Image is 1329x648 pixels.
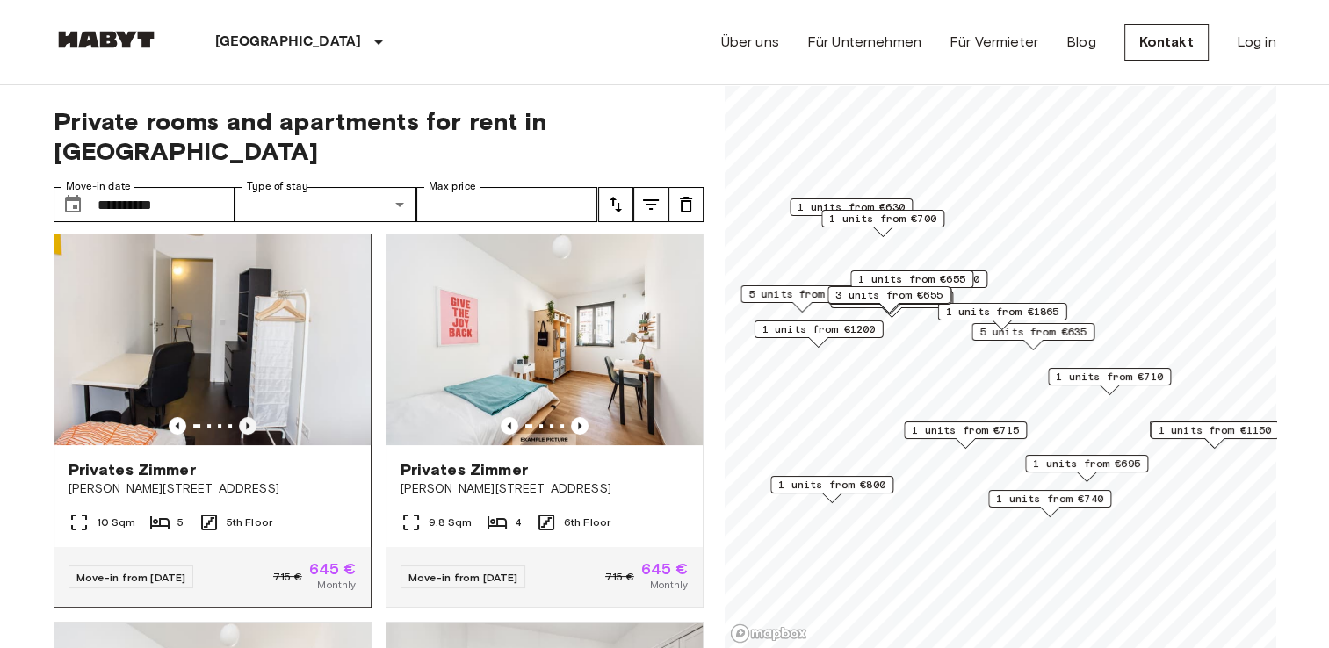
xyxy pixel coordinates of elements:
button: Previous image [239,417,256,435]
span: 1 units from €1200 [762,321,875,337]
span: Monthly [317,577,356,593]
span: Move-in from [DATE] [408,571,518,584]
a: Für Unternehmen [807,32,921,53]
a: Marketing picture of unit DE-01-302-014-01Previous imagePrevious imagePrivates Zimmer[PERSON_NAME... [54,234,372,608]
button: Previous image [169,417,186,435]
div: Map marker [971,323,1094,350]
div: Map marker [740,285,863,313]
div: Map marker [754,320,883,348]
span: 1 units from €695 [1033,456,1140,472]
span: Monthly [649,577,688,593]
span: 1 units from €800 [778,477,885,493]
label: Move-in date [66,179,131,194]
label: Type of stay [247,179,308,194]
div: Map marker [904,421,1027,449]
button: tune [668,187,704,222]
span: 3 units from €655 [835,287,943,303]
span: 1 units from €710 [1056,369,1163,385]
img: Marketing picture of unit DE-01-302-014-01 [54,234,371,445]
img: Habyt [54,31,159,48]
span: 9.8 Sqm [429,515,473,530]
div: Map marker [827,286,950,313]
span: 1 units from €630 [798,199,905,215]
span: 5 units from €635 [979,324,1087,340]
span: Move-in from [DATE] [76,571,186,584]
a: Für Vermieter [950,32,1038,53]
span: 5th Floor [227,515,272,530]
a: Marketing picture of unit DE-01-09-060-04QPrevious imagePrevious imagePrivates Zimmer[PERSON_NAME... [386,234,704,608]
span: 5 [177,515,184,530]
button: tune [633,187,668,222]
div: Map marker [790,198,913,226]
span: 715 € [605,569,634,585]
div: Map marker [1048,368,1171,395]
span: 715 € [273,569,302,585]
span: 1 units from €1865 [945,304,1058,320]
span: 4 [515,515,522,530]
div: Map marker [1025,455,1148,482]
p: [GEOGRAPHIC_DATA] [215,32,362,53]
div: Map marker [864,270,987,298]
div: Map marker [937,303,1066,330]
span: Private rooms and apartments for rent in [GEOGRAPHIC_DATA] [54,106,704,166]
span: 1 units from €740 [996,491,1103,507]
button: tune [598,187,633,222]
span: 1 units from €715 [912,422,1019,438]
span: 645 € [641,561,689,577]
button: Previous image [501,417,518,435]
span: [PERSON_NAME][STREET_ADDRESS] [401,480,689,498]
span: 1 units from €1150 [1158,422,1271,438]
div: Map marker [770,476,893,503]
a: Mapbox logo [730,623,807,644]
div: Map marker [828,287,951,314]
div: Map marker [1149,421,1278,448]
a: Kontakt [1124,24,1209,61]
span: 10 Sqm [97,515,136,530]
label: Max price [429,179,476,194]
span: Privates Zimmer [69,459,196,480]
div: Map marker [988,490,1111,517]
span: 645 € [309,561,357,577]
div: Map marker [821,210,944,237]
span: 5 units from €655 [748,286,856,302]
span: 1 units from €655 [858,271,965,287]
span: 1 units from €700 [872,271,979,287]
a: Log in [1237,32,1276,53]
span: Privates Zimmer [401,459,528,480]
div: Map marker [1150,421,1279,449]
span: [PERSON_NAME][STREET_ADDRESS] [69,480,357,498]
a: Über uns [721,32,779,53]
img: Marketing picture of unit DE-01-09-060-04Q [386,234,703,445]
button: Previous image [571,417,589,435]
button: Choose date, selected date is 1 Nov 2025 [55,187,90,222]
span: 1 units from €700 [829,211,936,227]
span: 6th Floor [564,515,610,530]
a: Blog [1066,32,1096,53]
div: Map marker [850,270,973,298]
